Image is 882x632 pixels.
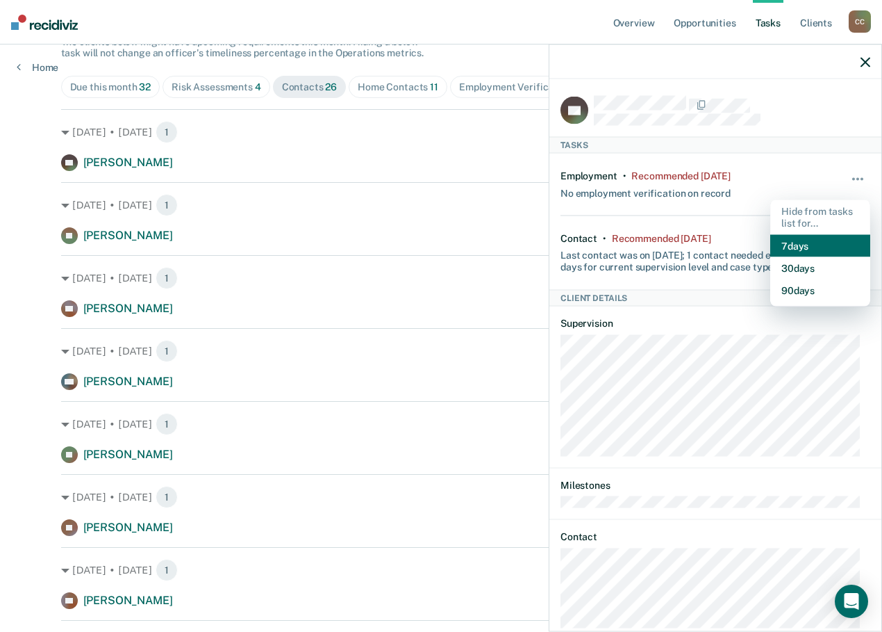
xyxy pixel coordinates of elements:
span: [PERSON_NAME] [83,375,173,388]
span: 1 [156,559,178,581]
img: Recidiviz [11,15,78,30]
span: 32 [139,81,151,92]
a: Home [17,61,58,74]
span: [PERSON_NAME] [83,229,173,242]
div: Due this month [70,81,151,93]
button: 7 days [770,234,870,257]
span: 1 [156,340,178,362]
div: [DATE] • [DATE] [61,486,822,508]
span: [PERSON_NAME] [83,521,173,534]
div: • [603,232,606,244]
dt: Supervision [560,318,870,330]
button: 90 days [770,279,870,301]
div: [DATE] • [DATE] [61,194,822,216]
span: 1 [156,413,178,435]
div: Risk Assessments [172,81,261,93]
span: The clients below might have upcoming requirements this month. Hiding a below task will not chang... [61,36,424,59]
span: 4 [255,81,261,92]
div: Open Intercom Messenger [835,585,868,618]
div: Employment Verification [459,81,581,93]
span: 1 [156,121,178,143]
span: 1 [156,194,178,216]
div: • [623,170,626,182]
div: Employment [560,170,617,182]
div: Recommended 4 months ago [612,232,710,244]
span: 26 [325,81,337,92]
div: [DATE] • [DATE] [61,121,822,143]
span: [PERSON_NAME] [83,594,173,607]
div: [DATE] • [DATE] [61,559,822,581]
span: 1 [156,267,178,289]
div: Home Contacts [358,81,438,93]
div: Tasks [549,136,881,153]
div: Contact [560,232,597,244]
div: [DATE] • [DATE] [61,340,822,362]
span: 1 [156,486,178,508]
span: 11 [430,81,438,92]
span: [PERSON_NAME] [83,302,173,315]
div: C C [849,10,871,33]
span: [PERSON_NAME] [83,448,173,461]
dt: Contact [560,531,870,543]
div: Recommended 8 months ago [631,170,730,182]
div: [DATE] • [DATE] [61,267,822,289]
div: [DATE] • [DATE] [61,413,822,435]
div: Client Details [549,290,881,307]
div: No employment verification on record [560,181,731,199]
dt: Milestones [560,479,870,491]
span: [PERSON_NAME] [83,156,173,169]
button: 30 days [770,257,870,279]
div: Last contact was on [DATE]; 1 contact needed every 45 days for current supervision level and case... [560,244,819,273]
div: Contacts [282,81,338,93]
div: Hide from tasks list for... [770,200,870,235]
